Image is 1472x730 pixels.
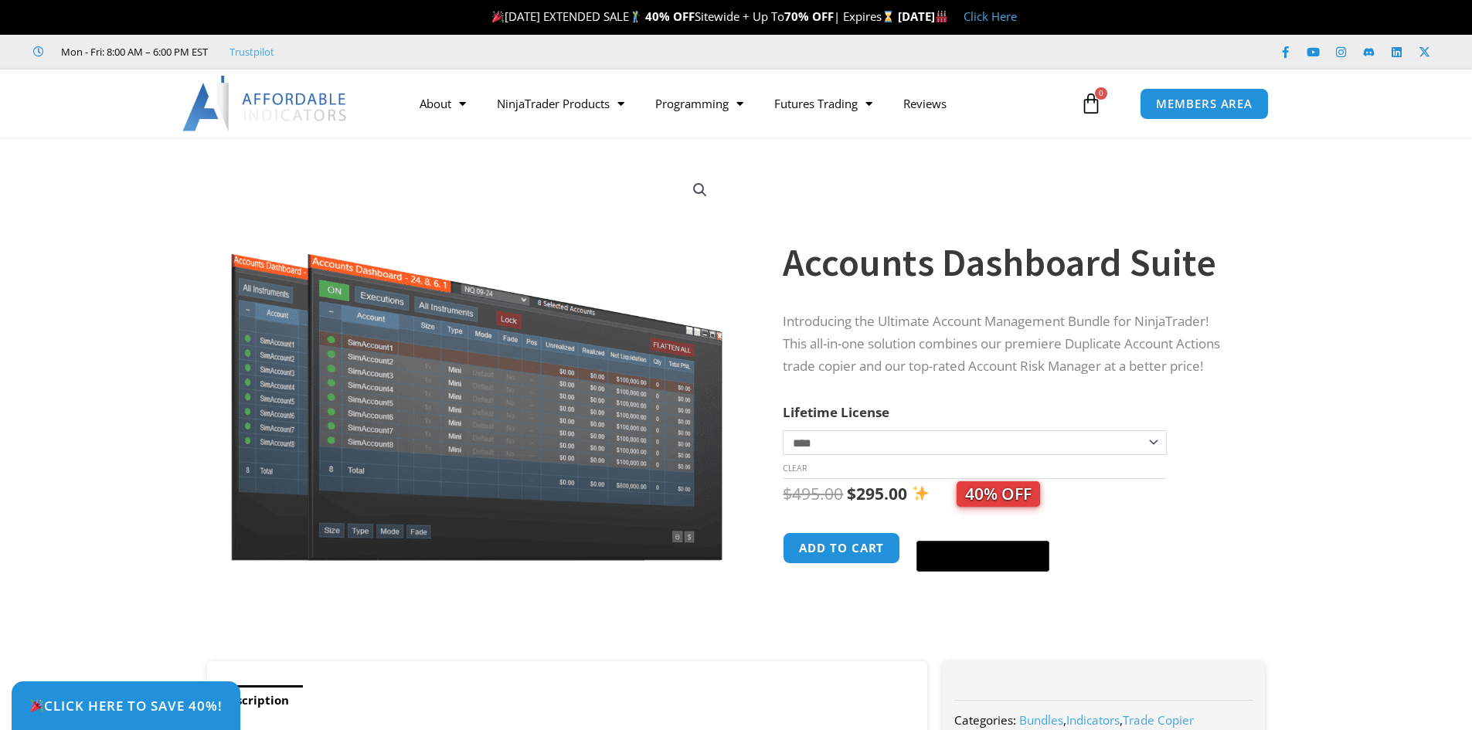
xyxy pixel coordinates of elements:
[783,463,807,474] a: Clear options
[404,86,1076,121] nav: Menu
[916,541,1049,572] button: Buy with GPay
[882,11,894,22] img: ⌛
[1156,98,1253,110] span: MEMBERS AREA
[229,42,274,61] a: Trustpilot
[404,86,481,121] a: About
[783,483,843,504] bdi: 495.00
[182,76,348,131] img: LogoAI | Affordable Indicators – NinjaTrader
[847,483,856,504] span: $
[1140,88,1269,120] a: MEMBERS AREA
[759,86,888,121] a: Futures Trading
[12,681,240,730] a: 🎉Click Here to save 40%!
[898,8,948,24] strong: [DATE]
[847,483,907,504] bdi: 295.00
[57,42,208,61] span: Mon - Fri: 8:00 AM – 6:00 PM EST
[1057,81,1125,126] a: 0
[640,86,759,121] a: Programming
[913,530,1052,531] iframe: Secure express checkout frame
[783,403,889,421] label: Lifetime License
[229,165,726,561] img: Screenshot 2024-08-26 155710eeeee
[1095,87,1107,100] span: 0
[783,311,1234,378] p: Introducing the Ultimate Account Management Bundle for NinjaTrader! This all-in-one solution comb...
[783,236,1234,290] h1: Accounts Dashboard Suite
[481,86,640,121] a: NinjaTrader Products
[913,485,929,501] img: ✨
[492,11,504,22] img: 🎉
[30,699,43,712] img: 🎉
[783,532,900,564] button: Add to cart
[784,8,834,24] strong: 70% OFF
[488,8,898,24] span: [DATE] EXTENDED SALE Sitewide + Up To | Expires
[630,11,641,22] img: 🏌️‍♂️
[686,176,714,204] a: View full-screen image gallery
[645,8,695,24] strong: 40% OFF
[783,483,792,504] span: $
[29,699,223,712] span: Click Here to save 40%!
[957,481,1040,507] span: 40% OFF
[936,11,947,22] img: 🏭
[964,8,1017,24] a: Click Here
[888,86,962,121] a: Reviews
